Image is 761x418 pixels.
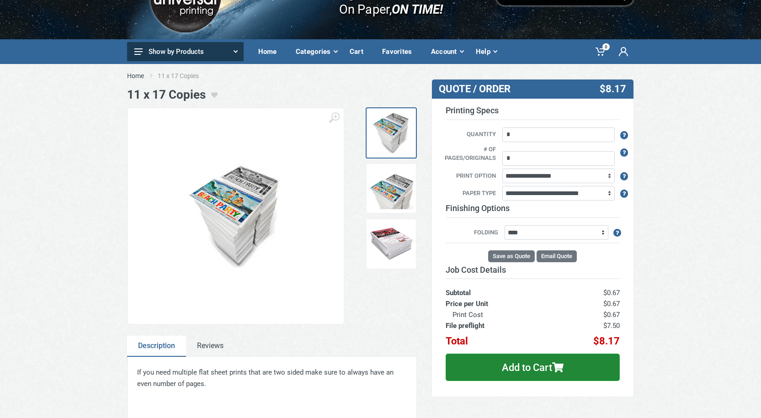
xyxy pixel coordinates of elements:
[425,42,469,61] div: Account
[127,42,244,61] button: Show by Products
[366,218,417,270] a: Flyers
[589,39,612,64] a: 0
[439,171,501,181] label: Print Option
[366,107,417,159] a: Copies
[446,354,620,381] button: Add to Cart
[366,163,417,214] a: Tabloid
[446,265,620,275] h3: Job Cost Details
[446,279,553,298] th: Subtotal
[446,203,620,218] h3: Finishing Options
[469,42,503,61] div: Help
[127,71,144,80] a: Home
[179,159,293,273] img: Copies
[446,320,553,331] th: File preflight
[537,250,577,262] button: Email Quote
[446,106,620,120] h3: Printing Specs
[368,110,414,156] img: Copies
[392,1,443,17] i: ON TIME!
[600,83,626,95] span: $8.17
[603,289,620,297] span: $0.67
[289,42,343,61] div: Categories
[446,298,553,309] th: Price per Unit
[343,39,376,64] a: Cart
[368,221,414,267] img: Flyers
[603,300,620,308] span: $0.67
[376,39,425,64] a: Favorites
[593,335,620,347] span: $8.17
[603,311,620,319] span: $0.67
[446,228,503,238] label: Folding
[158,71,213,80] li: 11 x 17 Copies
[602,43,610,50] span: 0
[446,309,553,320] th: Print Cost
[603,322,620,330] span: $7.50
[127,88,206,102] h1: 11 x 17 Copies
[127,71,634,80] nav: breadcrumb
[252,39,289,64] a: Home
[439,189,501,199] label: Paper Type
[439,83,559,95] h3: QUOTE / ORDER
[439,130,501,140] label: Quantity
[127,336,186,357] a: Description
[343,42,376,61] div: Cart
[376,42,425,61] div: Favorites
[252,42,289,61] div: Home
[488,250,535,262] button: Save as Quote
[439,145,501,164] label: # of pages/originals
[368,166,414,212] img: Tabloid
[446,331,553,347] th: Total
[186,336,234,357] a: Reviews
